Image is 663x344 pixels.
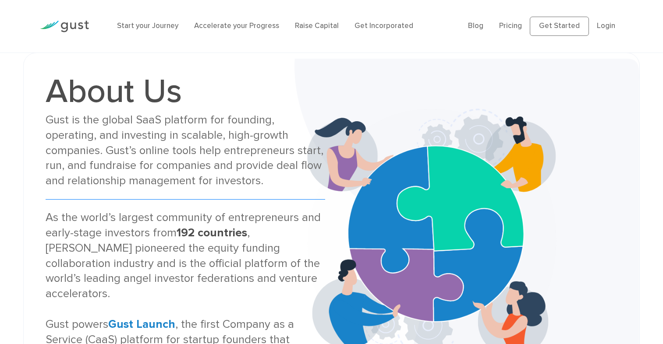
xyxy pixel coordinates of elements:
strong: 192 countries [177,226,247,239]
a: Accelerate your Progress [194,21,279,30]
div: Gust is the global SaaS platform for founding, operating, and investing in scalable, high-growth ... [46,112,325,189]
a: Get Incorporated [355,21,413,30]
a: Get Started [530,17,589,36]
a: Start your Journey [117,21,178,30]
a: Login [597,21,615,30]
a: Pricing [499,21,522,30]
a: Raise Capital [295,21,339,30]
h1: About Us [46,75,325,108]
a: Blog [468,21,483,30]
img: Gust Logo [40,21,89,32]
a: Gust Launch [108,317,175,331]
